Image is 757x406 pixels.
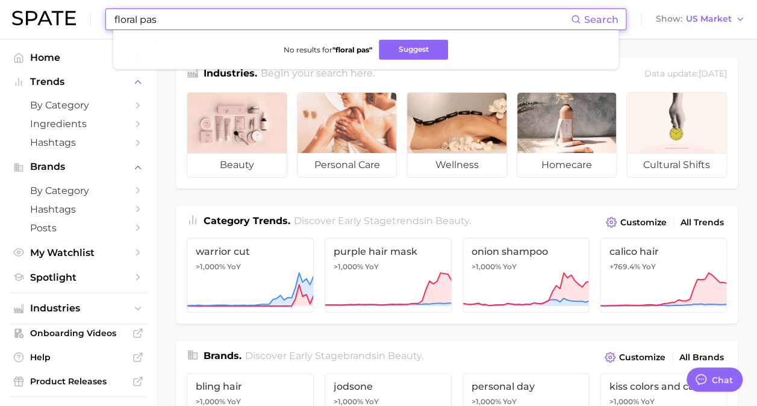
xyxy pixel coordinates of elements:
span: warrior cut [196,246,305,257]
input: Search here for a brand, industry, or ingredient [113,9,571,30]
a: onion shampoo>1,000% YoY [463,238,590,313]
span: purple hair mask [334,246,443,257]
span: +769.4% [609,262,640,271]
a: My Watchlist [10,243,147,262]
a: Spotlight [10,268,147,287]
span: >1,000% [334,397,363,406]
h1: Industries. [204,66,257,83]
button: Suggest [379,40,448,60]
button: Customize [603,214,670,231]
span: Hashtags [30,137,126,148]
span: Customize [619,352,665,363]
a: Hashtags [10,200,147,219]
span: homecare [517,153,617,177]
span: Onboarding Videos [30,328,126,339]
span: bling hair [196,381,305,392]
span: No results for [283,45,372,54]
span: >1,000% [196,397,225,406]
span: Customize [620,217,667,228]
span: US Market [686,16,732,22]
span: YoY [227,262,241,272]
a: homecare [517,92,617,178]
h2: Begin your search here. [261,66,375,83]
span: Show [656,16,682,22]
button: Industries [10,299,147,317]
a: by Category [10,96,147,114]
span: >1,000% [472,262,501,271]
a: cultural shifts [626,92,727,178]
span: All Trends [681,217,724,228]
span: >1,000% [609,397,638,406]
a: wellness [407,92,507,178]
span: Product Releases [30,376,126,387]
span: kiss colors and care [609,381,718,392]
span: Discover Early Stage brands in . [245,350,423,361]
span: personal care [298,153,397,177]
span: beauty [388,350,422,361]
span: by Category [30,185,126,196]
span: >1,000% [334,262,363,271]
span: beauty [187,153,287,177]
a: Onboarding Videos [10,324,147,342]
span: Hashtags [30,204,126,215]
a: by Category [10,181,147,200]
a: Help [10,348,147,366]
span: >1,000% [472,397,501,406]
span: Help [30,352,126,363]
span: Home [30,52,126,63]
a: Ingredients [10,114,147,133]
span: personal day [472,381,581,392]
span: My Watchlist [30,247,126,258]
button: Trends [10,73,147,91]
span: onion shampoo [472,246,581,257]
span: YoY [641,262,655,272]
a: Home [10,48,147,67]
a: purple hair mask>1,000% YoY [325,238,452,313]
a: calico hair+769.4% YoY [600,238,727,313]
a: All Trends [678,214,727,231]
span: All Brands [679,352,724,363]
a: personal care [297,92,397,178]
span: YoY [365,262,379,272]
span: Discover Early Stage trends in . [294,215,471,226]
span: >1,000% [196,262,225,271]
span: jodsone [334,381,443,392]
a: Posts [10,219,147,237]
span: Ingredients [30,118,126,130]
span: Trends [30,77,126,87]
span: beauty [435,215,469,226]
a: beauty [187,92,287,178]
span: Category Trends . [204,215,290,226]
span: Industries [30,303,126,314]
span: Posts [30,222,126,234]
button: Brands [10,158,147,176]
a: warrior cut>1,000% YoY [187,238,314,313]
span: YoY [503,262,517,272]
span: Brands . [204,350,241,361]
button: ShowUS Market [653,11,748,27]
span: cultural shifts [627,153,726,177]
span: by Category [30,99,126,111]
a: Hashtags [10,133,147,152]
span: Spotlight [30,272,126,283]
span: Search [584,14,618,25]
span: Brands [30,161,126,172]
div: Data update: [DATE] [644,66,727,83]
a: All Brands [676,349,727,366]
span: wellness [407,153,506,177]
a: Product Releases [10,372,147,390]
strong: " floral pas " [332,45,372,54]
button: Customize [602,349,668,366]
img: SPATE [12,11,76,25]
span: calico hair [609,246,718,257]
